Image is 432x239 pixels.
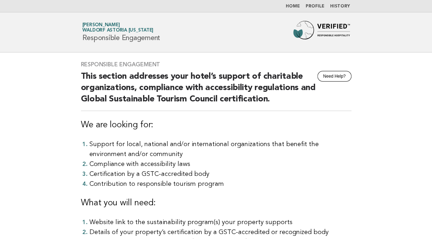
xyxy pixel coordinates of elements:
[89,217,351,227] li: Website link to the sustainability program(s) your property supports
[293,21,350,44] img: Forbes Travel Guide
[317,71,351,82] button: Need Help?
[81,119,351,131] h3: We are looking for:
[306,4,324,9] a: Profile
[81,61,351,68] h3: Responsible Engagement
[82,28,154,33] span: Waldorf Astoria [US_STATE]
[330,4,350,9] a: History
[89,139,351,159] li: Support for local, national and/or international organizations that benefit the environment and/o...
[89,169,351,179] li: Certification by a GSTC-accredited body
[81,198,351,209] h3: What you will need:
[81,71,351,111] h2: This section addresses your hotel’s support of charitable organizations, compliance with accessib...
[82,23,160,41] h1: Responsible Engagement
[286,4,300,9] a: Home
[82,23,154,33] a: [PERSON_NAME]Waldorf Astoria [US_STATE]
[89,159,351,169] li: Compliance with accessibility laws
[89,227,351,237] li: Details of your property’s certification by a GSTC-accredited or recognized body
[89,179,351,189] li: Contribution to responsible tourism program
